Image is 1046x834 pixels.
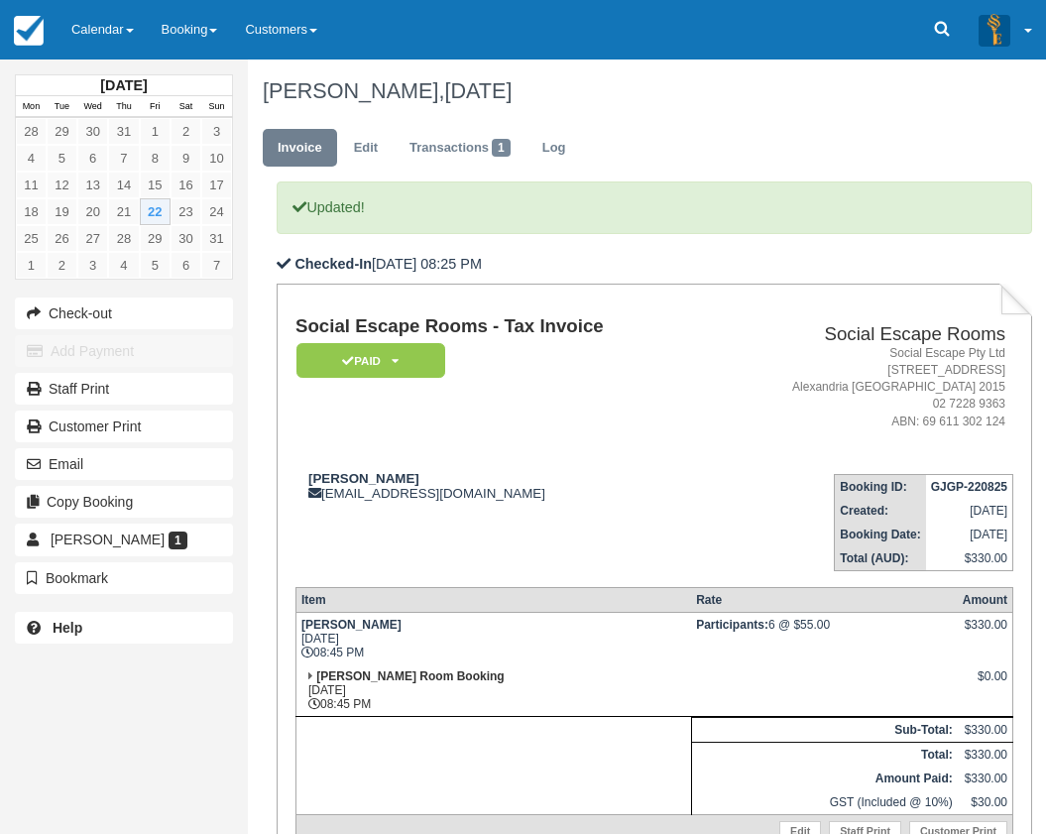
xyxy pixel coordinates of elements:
a: 2 [47,252,77,279]
th: Booking Date: [835,523,926,546]
a: 11 [16,172,47,198]
th: Created: [835,499,926,523]
a: 28 [16,118,47,145]
img: checkfront-main-nav-mini-logo.png [14,16,44,46]
strong: Participants [696,618,768,632]
td: [DATE] 08:45 PM [295,664,691,717]
a: 14 [108,172,139,198]
a: 30 [171,225,201,252]
strong: [PERSON_NAME] [301,618,402,632]
a: 22 [140,198,171,225]
span: 1 [169,532,187,549]
a: 17 [201,172,232,198]
div: [EMAIL_ADDRESS][DOMAIN_NAME] [295,471,707,501]
a: 15 [140,172,171,198]
th: Sat [171,96,201,118]
th: Booking ID: [835,474,926,499]
a: 29 [140,225,171,252]
a: 1 [140,118,171,145]
a: 7 [201,252,232,279]
strong: [PERSON_NAME] [308,471,419,486]
a: 29 [47,118,77,145]
td: GST (Included @ 10%) [691,790,958,815]
a: 5 [47,145,77,172]
span: [PERSON_NAME] [51,532,165,547]
th: Item [295,587,691,612]
div: $330.00 [963,618,1007,648]
button: Bookmark [15,562,233,594]
a: 21 [108,198,139,225]
span: [DATE] [444,78,512,103]
th: Thu [108,96,139,118]
a: 3 [201,118,232,145]
th: Sun [201,96,232,118]
th: Rate [691,587,958,612]
address: Social Escape Pty Ltd [STREET_ADDRESS] Alexandria [GEOGRAPHIC_DATA] 2015 02 7228 9363 ABN: 69 611... [715,345,1005,430]
td: [DATE] [926,523,1013,546]
a: Staff Print [15,373,233,405]
a: 20 [77,198,108,225]
a: Log [527,129,581,168]
th: Total: [691,742,958,767]
b: Checked-In [294,256,372,272]
a: 6 [171,252,201,279]
a: 6 [77,145,108,172]
a: Help [15,612,233,644]
a: 13 [77,172,108,198]
strong: [DATE] [100,77,147,93]
td: $330.00 [958,717,1013,742]
button: Add Payment [15,335,233,367]
em: Paid [296,343,445,378]
a: 31 [108,118,139,145]
a: 7 [108,145,139,172]
td: [DATE] [926,499,1013,523]
strong: GJGP-220825 [931,480,1007,494]
a: 27 [77,225,108,252]
a: [PERSON_NAME] 1 [15,524,233,555]
div: $0.00 [963,669,1007,699]
th: Fri [140,96,171,118]
th: Tue [47,96,77,118]
a: 28 [108,225,139,252]
a: 2 [171,118,201,145]
strong: [PERSON_NAME] Room Booking [316,669,504,683]
a: Invoice [263,129,337,168]
a: Paid [295,342,438,379]
img: A3 [979,14,1010,46]
a: Edit [339,129,393,168]
h1: [PERSON_NAME], [263,79,1017,103]
a: 31 [201,225,232,252]
a: 12 [47,172,77,198]
a: 5 [140,252,171,279]
button: Check-out [15,298,233,329]
span: 1 [492,139,511,157]
a: 25 [16,225,47,252]
p: Updated! [277,181,1031,234]
a: 26 [47,225,77,252]
a: 18 [16,198,47,225]
a: 4 [16,145,47,172]
th: Amount Paid: [691,767,958,790]
a: 8 [140,145,171,172]
td: $330.00 [958,767,1013,790]
p: [DATE] 08:25 PM [277,254,1031,275]
a: 3 [77,252,108,279]
h1: Social Escape Rooms - Tax Invoice [295,316,707,337]
a: 30 [77,118,108,145]
th: Sub-Total: [691,717,958,742]
button: Email [15,448,233,480]
a: 9 [171,145,201,172]
td: $330.00 [958,742,1013,767]
b: Help [53,620,82,636]
a: 4 [108,252,139,279]
a: Customer Print [15,411,233,442]
th: Total (AUD): [835,546,926,571]
td: [DATE] 08:45 PM [295,612,691,664]
a: 23 [171,198,201,225]
td: $30.00 [958,790,1013,815]
button: Copy Booking [15,486,233,518]
a: 1 [16,252,47,279]
a: 10 [201,145,232,172]
a: Transactions1 [395,129,525,168]
a: 16 [171,172,201,198]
